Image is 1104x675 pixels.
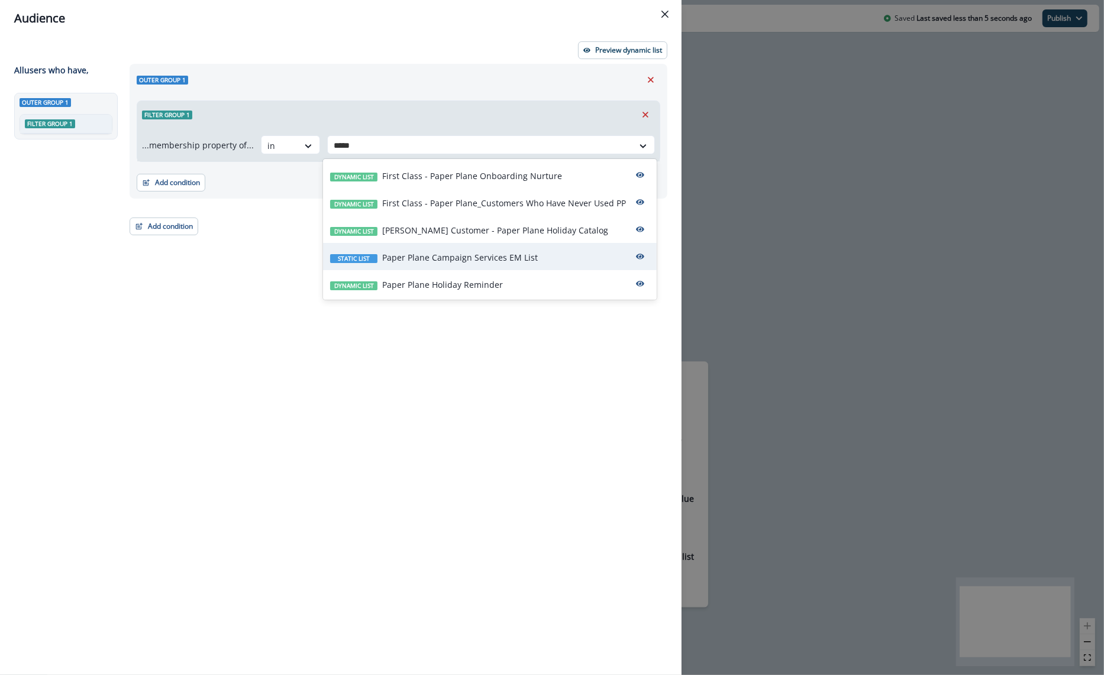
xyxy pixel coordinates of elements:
[595,46,662,54] p: Preview dynamic list
[382,278,503,291] p: Paper Plane Holiday Reminder
[631,193,650,211] button: preview
[382,170,562,182] p: First Class - Paper Plane Onboarding Nurture
[130,218,198,235] button: Add condition
[14,9,667,27] div: Audience
[636,106,655,124] button: Remove
[641,71,660,89] button: Remove
[330,227,377,236] span: Dynamic list
[656,5,674,24] button: Close
[382,224,608,236] p: [PERSON_NAME] Customer - Paper Plane Holiday Catalog
[578,41,667,59] button: Preview dynamic list
[631,166,650,184] button: preview
[330,281,377,290] span: Dynamic list
[330,254,377,263] span: Static list
[14,64,89,76] p: All user s who have,
[142,111,192,119] span: Filter group 1
[631,220,650,238] button: preview
[330,173,377,181] span: Dynamic list
[142,139,254,151] p: ...membership property of...
[382,251,538,264] p: Paper Plane Campaign Services EM List
[137,76,188,85] span: Outer group 1
[330,200,377,209] span: Dynamic list
[20,98,71,107] span: Outer group 1
[631,275,650,293] button: preview
[137,174,205,192] button: Add condition
[382,197,626,209] p: First Class - Paper Plane_Customers Who Have Never Used PP
[631,248,650,265] button: preview
[25,119,75,128] span: Filter group 1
